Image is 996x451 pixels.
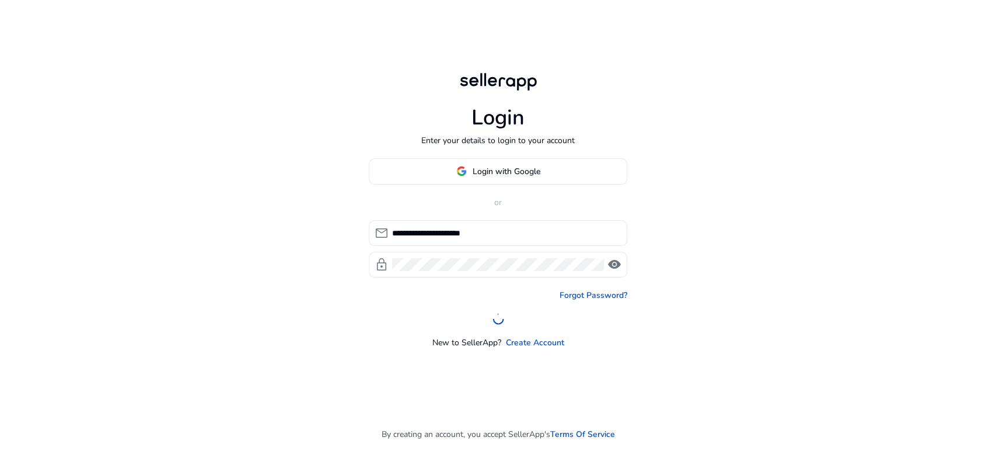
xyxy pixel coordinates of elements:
[369,196,627,209] p: or
[607,258,621,272] span: visibility
[456,166,467,176] img: google-logo.svg
[375,258,389,272] span: lock
[375,226,389,240] span: mail
[550,428,615,440] a: Terms Of Service
[369,158,627,185] button: Login with Google
[432,336,501,349] p: New to SellerApp?
[471,105,525,130] h1: Login
[560,289,627,301] a: Forgot Password?
[506,336,564,349] a: Create Account
[421,134,575,147] p: Enter your details to login to your account
[473,165,540,178] span: Login with Google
